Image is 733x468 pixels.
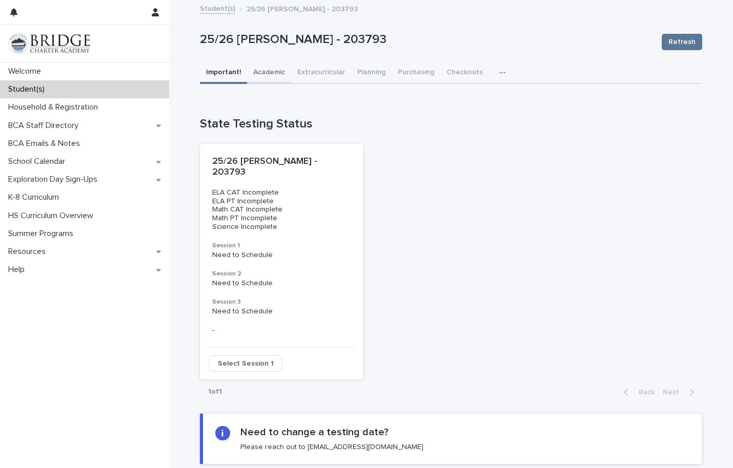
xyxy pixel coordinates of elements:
[662,34,702,50] button: Refresh
[8,33,90,54] img: V1C1m3IdTEidaUdm9Hs0
[200,379,230,405] p: 1 of 1
[218,358,274,369] span: Select Session 1
[616,388,659,397] button: Back
[4,193,67,202] p: K-8 Curriculum
[4,67,49,76] p: Welcome
[392,62,440,84] button: Purchasing
[200,144,363,379] a: 25/26 [PERSON_NAME] - 203793ELA CAT Incomplete ELA PT Incomplete Math CAT Incomplete Math PT Inco...
[240,426,389,438] h2: Need to change a testing date?
[659,388,702,397] button: Next
[212,307,351,316] p: Need to Schedule
[633,389,655,396] span: Back
[4,211,101,221] p: HS Curriculum Overview
[4,229,82,239] p: Summer Programs
[212,326,351,335] p: -
[200,62,247,84] button: Important!
[291,62,351,84] button: Extracurricular
[4,102,106,112] p: Household & Registration
[247,3,358,14] p: 25/26 [PERSON_NAME] - 203793
[212,270,351,278] h3: Session 2
[4,175,106,184] p: Exploration Day Sign-Ups
[4,265,33,274] p: Help
[200,32,654,47] p: 25/26 [PERSON_NAME] - 203793
[212,298,351,306] h3: Session 3
[4,84,53,94] p: Student(s)
[212,251,351,260] p: Need to Schedule
[668,37,696,47] span: Refresh
[663,389,685,396] span: Next
[212,188,351,231] p: ELA CAT Incomplete ELA PT Incomplete Math CAT Incomplete Math PT Incomplete Science Incomplete
[240,442,423,452] p: Please reach out to [EMAIL_ADDRESS][DOMAIN_NAME]
[212,157,320,177] span: 25/26 [PERSON_NAME] - 203793
[212,242,351,250] h3: Session 1
[247,62,291,84] button: Academic
[200,2,235,14] a: Student(s)
[209,355,282,372] button: Select Session 1
[4,139,88,148] p: BCA Emails & Notes
[440,62,489,84] button: Checkouts
[4,247,54,257] p: Resources
[4,157,73,166] p: School Calendar
[4,121,87,131] p: BCA Staff Directory
[351,62,392,84] button: Planning
[212,279,351,288] p: Need to Schedule
[200,117,702,132] h1: State Testing Status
